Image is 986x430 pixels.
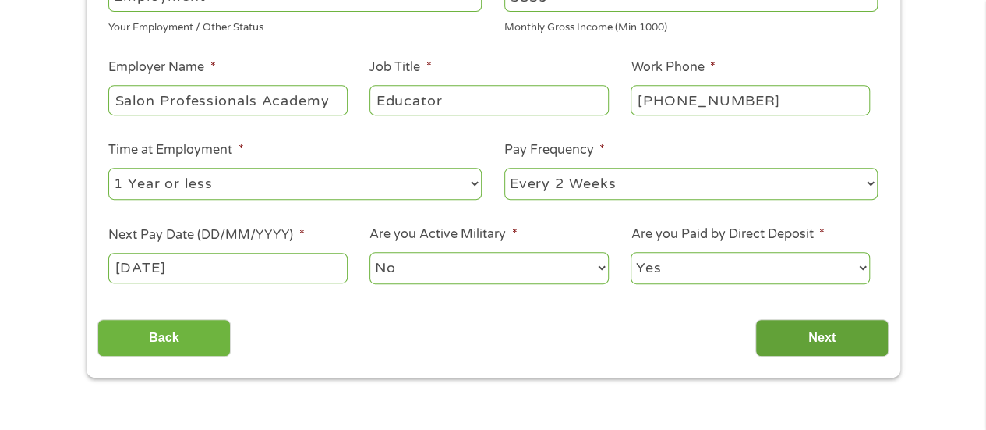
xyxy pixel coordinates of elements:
label: Next Pay Date (DD/MM/YYYY) [108,227,304,243]
label: Work Phone [631,59,715,76]
input: Walmart [108,85,347,115]
input: Cashier [369,85,608,115]
label: Employer Name [108,59,215,76]
label: Are you Paid by Direct Deposit [631,226,824,243]
input: (231) 754-4010 [631,85,869,115]
label: Time at Employment [108,142,243,158]
input: Use the arrow keys to pick a date [108,253,347,283]
label: Are you Active Military [369,226,517,243]
input: Next [755,319,889,357]
label: Job Title [369,59,431,76]
input: Back [97,319,231,357]
label: Pay Frequency [504,142,605,158]
div: Your Employment / Other Status [108,15,482,36]
div: Monthly Gross Income (Min 1000) [504,15,878,36]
